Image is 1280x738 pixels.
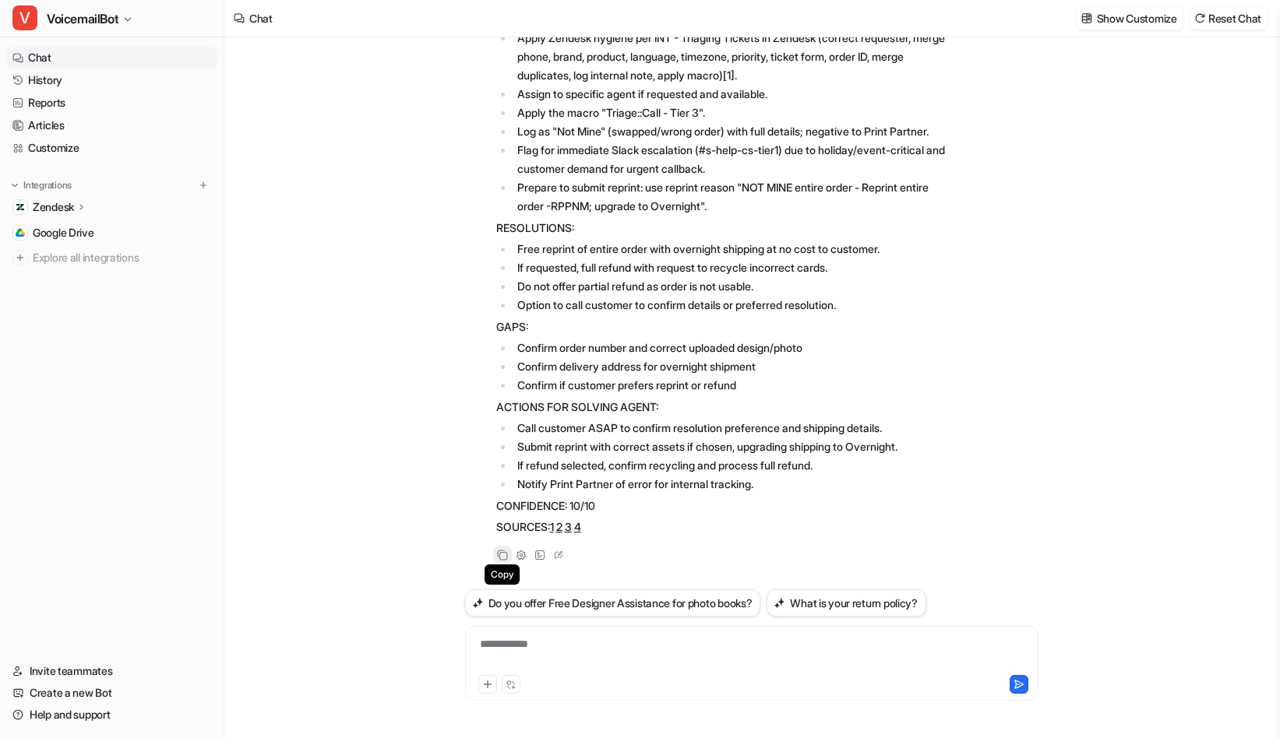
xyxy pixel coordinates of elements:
span: V [12,5,37,30]
button: Integrations [6,177,76,193]
p: SOURCES: [496,518,952,536]
span: Google Drive [33,225,94,241]
li: Do not offer partial refund as order is not usable. [513,277,952,296]
a: Explore all integrations [6,247,217,269]
a: Help and support [6,704,217,726]
li: Apply Zendesk hygiene per INT - Triaging Tickets in Zendesk (correct requester, merge phone, bran... [513,29,952,85]
a: Reports [6,92,217,114]
a: History [6,69,217,91]
img: menu_add.svg [198,180,209,191]
a: 3 [565,520,572,533]
span: Explore all integrations [33,245,211,270]
p: Show Customize [1097,10,1177,26]
img: reset [1194,12,1205,24]
a: Invite teammates [6,660,217,682]
p: CONFIDENCE: 10/10 [496,497,952,515]
li: Option to call customer to confirm details or preferred resolution. [513,296,952,315]
li: Prepare to submit reprint: use reprint reason "NOT MINE entire order - Reprint entire order -RPPN... [513,178,952,216]
a: 4 [574,520,581,533]
p: RESOLUTIONS: [496,219,952,237]
li: Free reprint of entire order with overnight shipping at no cost to customer. [513,240,952,258]
li: Assign to specific agent if requested and available. [513,85,952,104]
p: Zendesk [33,199,74,215]
img: expand menu [9,180,20,191]
button: Reset Chat [1190,7,1268,30]
a: Articles [6,114,217,136]
p: ACTIONS FOR SOLVING AGENT: [496,398,952,416]
img: Google Drive [16,228,25,237]
li: Flag for immediate Slack escalation (#s-help-cs-tier1) due to holiday/event-critical and customer... [513,141,952,178]
li: Submit reprint with correct assets if chosen, upgrading shipping to Overnight. [513,438,952,456]
li: If requested, full refund with request to recycle incorrect cards. [513,258,952,277]
img: customize [1081,12,1092,24]
li: Notify Print Partner of error for internal tracking. [513,475,952,494]
button: What is your return policy? [767,589,926,617]
p: Integrations [23,179,72,192]
a: Create a new Bot [6,682,217,704]
button: Show Customize [1077,7,1183,30]
li: Confirm order number and correct uploaded design/photo [513,339,952,357]
div: Chat [249,10,273,26]
p: GAPS: [496,318,952,336]
li: Apply the macro "Triage::Call - Tier 3". [513,104,952,122]
span: VoicemailBot [47,8,118,30]
li: Confirm delivery address for overnight shipment [513,357,952,376]
li: Call customer ASAP to confirm resolution preference and shipping details. [513,419,952,438]
li: Confirm if customer prefers reprint or refund [513,376,952,395]
a: 2 [556,520,562,533]
a: Customize [6,137,217,159]
img: Zendesk [16,202,25,212]
a: Google DriveGoogle Drive [6,222,217,244]
a: 1 [550,520,554,533]
a: Chat [6,47,217,69]
span: Copy [485,564,519,585]
li: Log as "Not Mine" (swapped/wrong order) with full details; negative to Print Partner. [513,122,952,141]
img: explore all integrations [12,250,28,265]
li: If refund selected, confirm recycling and process full refund. [513,456,952,475]
button: Do you offer Free Designer Assistance for photo books? [465,589,761,617]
